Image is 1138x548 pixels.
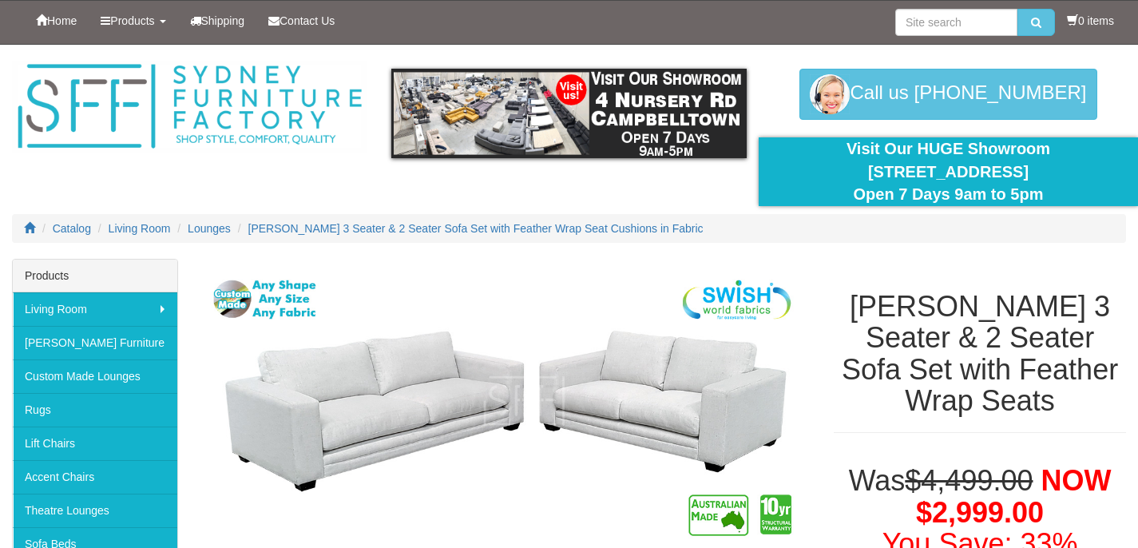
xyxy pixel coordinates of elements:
a: Living Room [13,292,177,326]
a: Home [24,1,89,41]
a: Theatre Lounges [13,494,177,527]
span: Shipping [201,14,245,27]
a: Custom Made Lounges [13,359,177,393]
a: Living Room [109,222,171,235]
a: Products [89,1,177,41]
a: [PERSON_NAME] 3 Seater & 2 Seater Sofa Set with Feather Wrap Seat Cushions in Fabric [248,222,704,235]
input: Site search [895,9,1017,36]
span: NOW $2,999.00 [916,464,1112,529]
span: Products [110,14,154,27]
a: Contact Us [256,1,347,41]
a: Shipping [178,1,257,41]
span: Home [47,14,77,27]
span: Contact Us [280,14,335,27]
div: Visit Our HUGE Showroom [STREET_ADDRESS] Open 7 Days 9am to 5pm [771,137,1126,206]
a: Accent Chairs [13,460,177,494]
li: 0 items [1067,13,1114,29]
img: showroom.gif [391,69,747,158]
a: Catalog [53,222,91,235]
a: Lift Chairs [13,427,177,460]
del: $4,499.00 [905,464,1033,497]
div: Products [13,260,177,292]
a: Rugs [13,393,177,427]
a: Lounges [188,222,231,235]
h1: [PERSON_NAME] 3 Seater & 2 Seater Sofa Set with Feather Wrap Seats [834,291,1126,417]
img: Sydney Furniture Factory [12,61,367,153]
a: [PERSON_NAME] Furniture [13,326,177,359]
